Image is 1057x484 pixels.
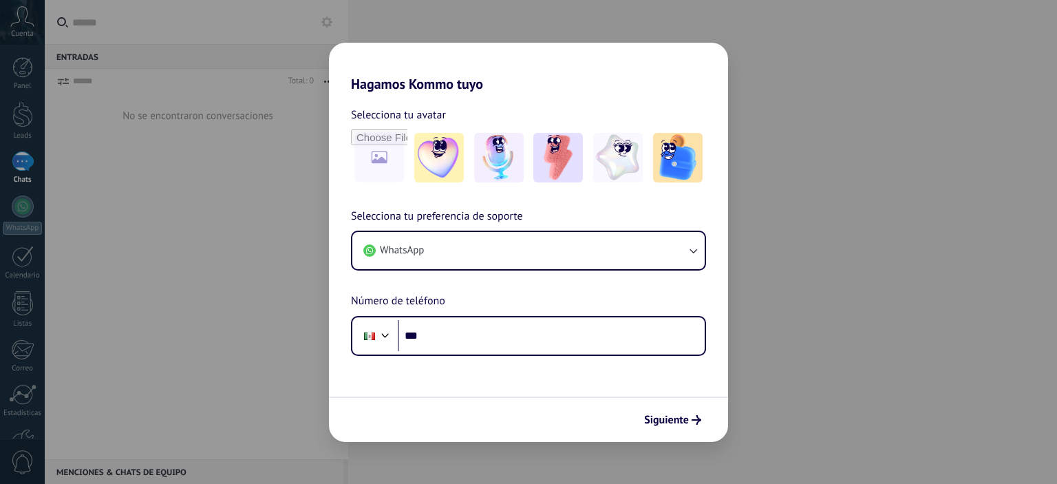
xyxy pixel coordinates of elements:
img: -3.jpeg [533,133,583,182]
span: Selecciona tu avatar [351,106,446,124]
img: -1.jpeg [414,133,464,182]
span: Selecciona tu preferencia de soporte [351,208,523,226]
button: WhatsApp [352,232,705,269]
span: Número de teléfono [351,293,445,311]
h2: Hagamos Kommo tuyo [329,43,728,92]
img: -2.jpeg [474,133,524,182]
img: -5.jpeg [653,133,703,182]
div: Mexico: + 52 [356,322,383,350]
button: Siguiente [638,408,707,432]
span: WhatsApp [380,244,424,257]
span: Siguiente [644,415,689,425]
img: -4.jpeg [593,133,643,182]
